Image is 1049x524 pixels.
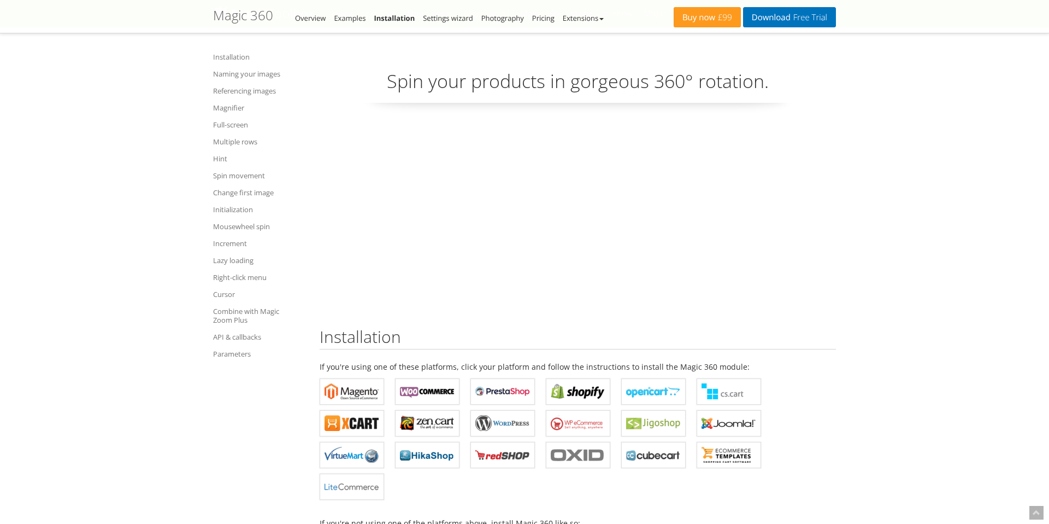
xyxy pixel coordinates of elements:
b: Magic 360 for Magento [325,383,379,400]
a: Installation [374,13,415,23]
a: Magic 360 for Magento [320,379,384,405]
a: Settings wizard [423,13,473,23]
a: Magic 360 for OXID [546,442,610,468]
a: Extensions [563,13,604,23]
b: Magic 360 for OpenCart [626,383,681,400]
a: Spin movement [213,169,306,182]
a: Cursor [213,288,306,301]
a: Magic 360 for WordPress [470,410,535,436]
h2: Installation [320,328,836,350]
b: Magic 360 for Zen Cart [400,415,455,432]
a: Magic 360 for LiteCommerce [320,474,384,500]
b: Magic 360 for OXID [551,447,605,463]
b: Magic 360 for HikaShop [400,447,455,463]
a: Buy now£99 [674,7,741,27]
a: Magic 360 for CubeCart [621,442,686,468]
a: Magic 360 for Zen Cart [395,410,459,436]
b: Magic 360 for VirtueMart [325,447,379,463]
a: Pricing [532,13,555,23]
b: Magic 360 for redSHOP [475,447,530,463]
a: Magic 360 for redSHOP [470,442,535,468]
a: Multiple rows [213,135,306,148]
b: Magic 360 for Jigoshop [626,415,681,432]
a: Parameters [213,347,306,360]
a: Combine with Magic Zoom Plus [213,305,306,327]
b: Magic 360 for X-Cart [325,415,379,432]
a: Change first image [213,186,306,199]
p: Spin your products in gorgeous 360° rotation. [320,68,836,103]
p: If you're using one of these platforms, click your platform and follow the instructions to instal... [320,360,836,373]
a: Magic 360 for ecommerce Templates [697,442,761,468]
b: Magic 360 for LiteCommerce [325,479,379,495]
a: Magic 360 for Shopify [546,379,610,405]
b: Magic 360 for WordPress [475,415,530,432]
b: Magic 360 for Shopify [551,383,605,400]
a: Mousewheel spin [213,220,306,233]
a: Initialization [213,203,306,216]
a: Magic 360 for Joomla [697,410,761,436]
a: Magic 360 for WP e-Commerce [546,410,610,436]
b: Magic 360 for Joomla [702,415,756,432]
b: Magic 360 for PrestaShop [475,383,530,400]
a: Examples [334,13,366,23]
a: Increment [213,237,306,250]
b: Magic 360 for ecommerce Templates [702,447,756,463]
h1: Magic 360 [213,8,273,22]
a: Right-click menu [213,271,306,284]
a: Magic 360 for Jigoshop [621,410,686,436]
b: Magic 360 for CS-Cart [702,383,756,400]
a: Referencing images [213,84,306,97]
a: Overview [295,13,326,23]
span: £99 [715,13,732,22]
a: Magnifier [213,101,306,114]
a: Photography [481,13,524,23]
b: Magic 360 for WP e-Commerce [551,415,605,432]
a: Magic 360 for HikaShop [395,442,459,468]
span: Free Trial [791,13,827,22]
a: Full-screen [213,118,306,131]
b: Magic 360 for CubeCart [626,447,681,463]
a: Magic 360 for X-Cart [320,410,384,436]
a: Hint [213,152,306,165]
a: Lazy loading [213,254,306,267]
a: Magic 360 for PrestaShop [470,379,535,405]
a: Installation [213,50,306,63]
a: API & callbacks [213,330,306,343]
a: Magic 360 for OpenCart [621,379,686,405]
a: Magic 360 for WooCommerce [395,379,459,405]
b: Magic 360 for WooCommerce [400,383,455,400]
a: Naming your images [213,67,306,80]
a: DownloadFree Trial [743,7,836,27]
a: Magic 360 for CS-Cart [697,379,761,405]
a: Magic 360 for VirtueMart [320,442,384,468]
